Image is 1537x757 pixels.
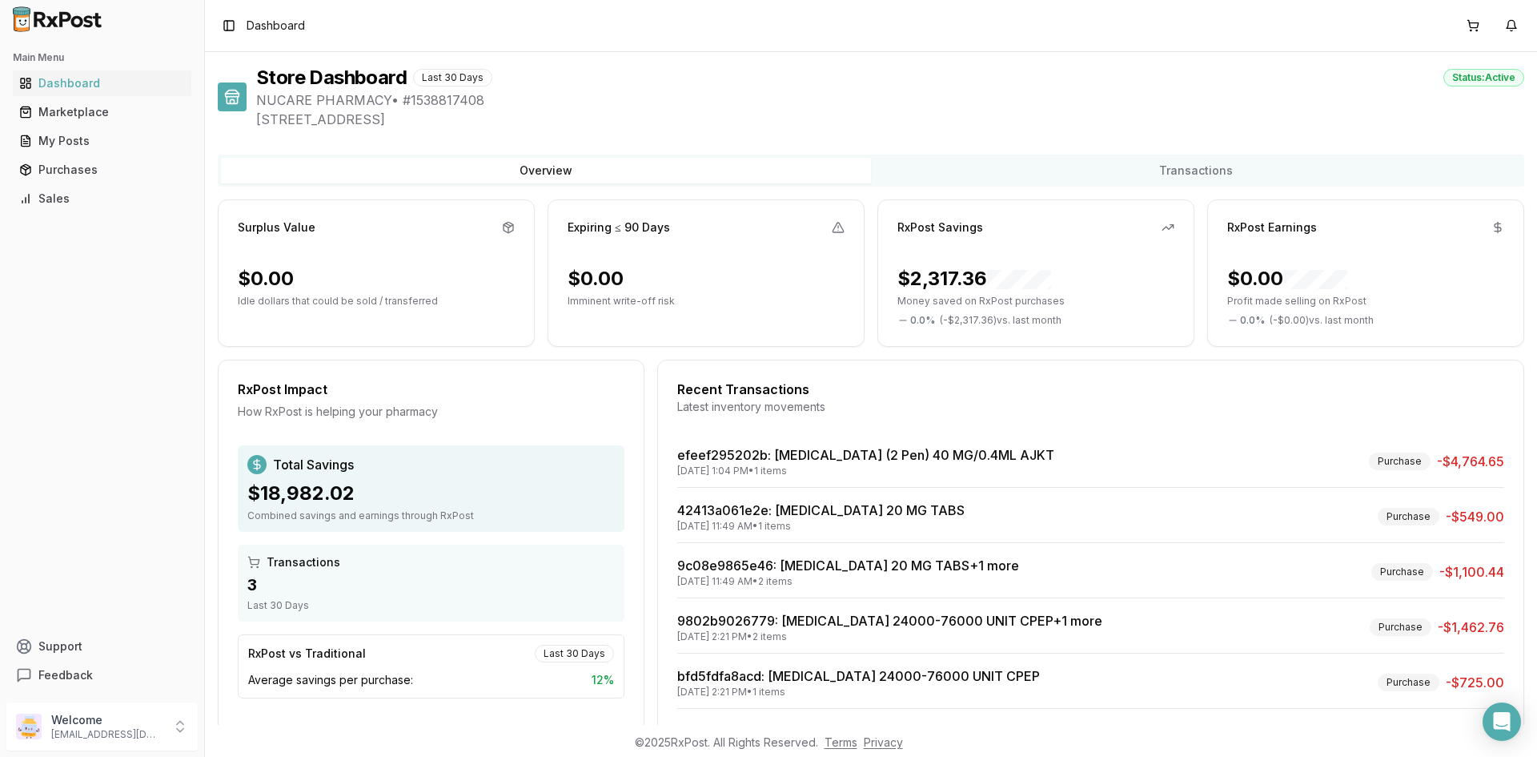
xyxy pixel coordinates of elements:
span: 12 % [592,672,614,688]
h1: Store Dashboard [256,65,407,91]
a: My Posts [13,127,191,155]
button: Marketplace [6,99,198,125]
div: Last 30 Days [535,645,614,662]
div: How RxPost is helping your pharmacy [238,404,624,420]
div: Sales [19,191,185,207]
a: 9c08e9865e46: [MEDICAL_DATA] 20 MG TABS+1 more [677,558,1019,574]
nav: breadcrumb [247,18,305,34]
div: [DATE] 2:21 PM • 2 items [677,630,1102,643]
img: User avatar [16,714,42,739]
div: $0.00 [238,266,294,292]
button: Support [6,632,198,661]
div: RxPost Earnings [1227,219,1317,236]
div: [DATE] 2:21 PM • 1 items [677,686,1040,699]
div: $18,982.02 [247,481,615,506]
div: My Posts [19,133,185,149]
div: RxPost Impact [238,380,624,399]
span: Transactions [267,554,340,570]
div: Combined savings and earnings through RxPost [247,509,615,522]
div: RxPost Savings [897,219,983,236]
span: [STREET_ADDRESS] [256,110,1524,129]
span: -$1,100.44 [1439,562,1504,582]
a: Dashboard [13,69,191,98]
div: $2,317.36 [897,266,1051,292]
span: Dashboard [247,18,305,34]
div: Last 30 Days [413,69,492,87]
div: Purchase [1371,563,1433,581]
button: Dashboard [6,70,198,96]
div: Status: Active [1443,69,1524,87]
span: 0.0 % [1240,314,1265,327]
div: [DATE] 11:49 AM • 2 items [677,575,1019,588]
button: Purchases [6,157,198,183]
div: Surplus Value [238,219,315,236]
span: Feedback [38,667,93,683]
span: Total Savings [273,455,354,474]
div: Purchase [1378,674,1439,691]
a: efeef295202b: [MEDICAL_DATA] (2 Pen) 40 MG/0.4ML AJKT [677,447,1054,463]
div: Last 30 Days [247,599,615,612]
button: My Posts [6,128,198,154]
div: [DATE] 1:04 PM • 1 items [677,465,1054,477]
p: Profit made selling on RxPost [1227,295,1504,308]
img: RxPost Logo [6,6,109,32]
button: Transactions [871,158,1521,183]
p: Welcome [51,712,163,728]
a: bfd5fdfa8acd: [MEDICAL_DATA] 24000-76000 UNIT CPEP [677,668,1040,684]
div: Marketplace [19,104,185,120]
div: Latest inventory movements [677,399,1504,415]
div: 3 [247,574,615,596]
span: -$725.00 [1446,673,1504,692]
div: Recent Transactions [677,380,1504,399]
div: $0.00 [568,266,624,292]
h2: Main Menu [13,51,191,64]
span: Average savings per purchase: [248,672,413,688]
a: 9802b9026779: [MEDICAL_DATA] 24000-76000 UNIT CPEP+1 more [677,613,1102,629]
div: $0.00 [1227,266,1347,292]
div: Expiring ≤ 90 Days [568,219,670,236]
span: 0.0 % [910,314,935,327]
p: Imminent write-off risk [568,295,845,308]
div: Purchase [1370,618,1431,636]
span: -$549.00 [1446,507,1504,526]
a: Privacy [864,735,903,749]
a: Terms [825,735,857,749]
span: -$4,764.65 [1437,452,1504,471]
p: Money saved on RxPost purchases [897,295,1174,308]
a: 42413a061e2e: [MEDICAL_DATA] 20 MG TABS [677,502,965,518]
div: Purchase [1378,508,1439,525]
div: Dashboard [19,75,185,91]
button: Overview [221,158,871,183]
span: -$1,462.76 [1438,618,1504,637]
a: Sales [13,184,191,213]
p: Idle dollars that could be sold / transferred [238,295,515,308]
div: Purchase [1369,453,1431,470]
button: Sales [6,186,198,211]
p: [EMAIL_ADDRESS][DOMAIN_NAME] [51,728,163,741]
button: Feedback [6,661,198,690]
div: Purchases [19,162,185,178]
div: [DATE] 11:49 AM • 1 items [677,520,965,533]
a: Purchases [13,155,191,184]
div: Open Intercom Messenger [1483,703,1521,741]
span: ( - $0.00 ) vs. last month [1270,314,1374,327]
div: RxPost vs Traditional [248,646,366,662]
a: Marketplace [13,98,191,127]
span: NUCARE PHARMACY • # 1538817408 [256,91,1524,110]
span: ( - $2,317.36 ) vs. last month [940,314,1061,327]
